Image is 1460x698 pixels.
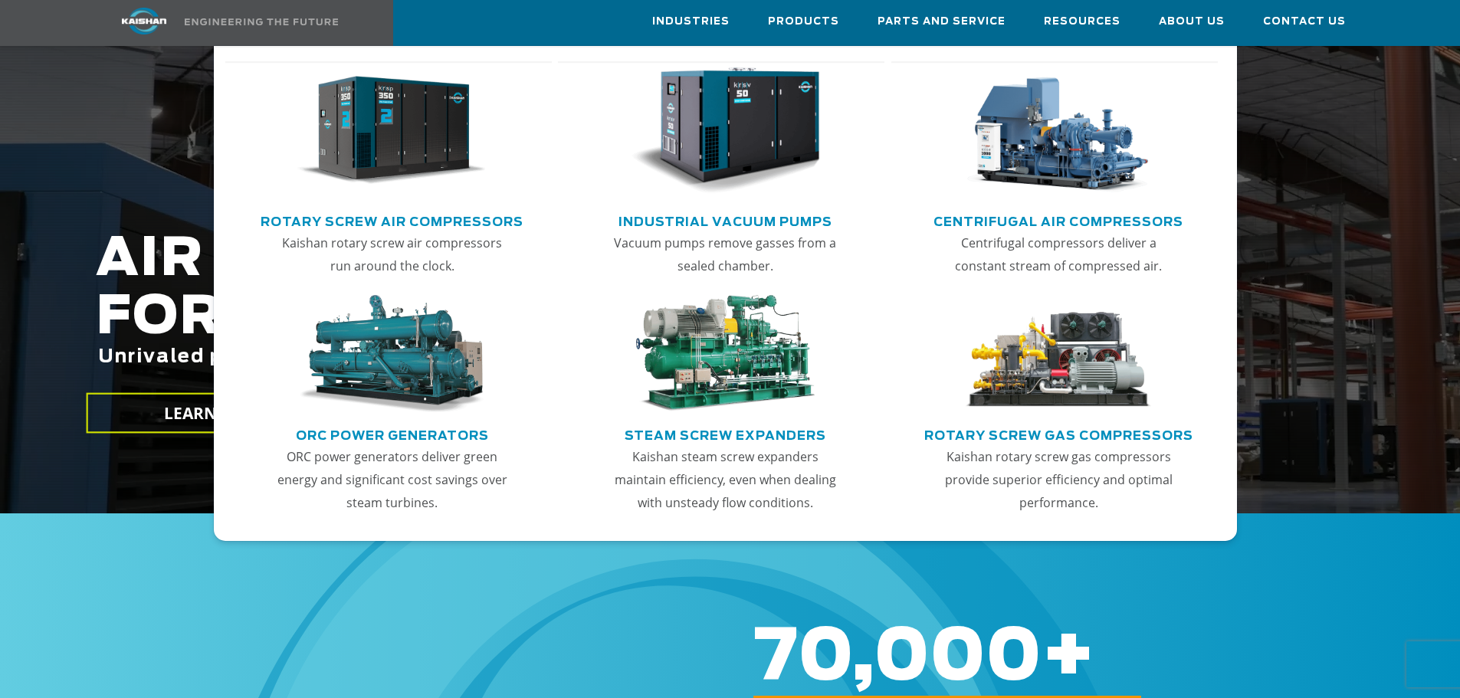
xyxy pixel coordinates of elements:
[625,422,826,445] a: Steam Screw Expanders
[754,647,1401,668] h6: +
[297,295,486,413] img: thumb-ORC-Power-Generators
[631,67,819,195] img: thumb-Industrial-Vacuum-Pumps
[96,231,1150,415] h2: AIR COMPRESSORS FOR THE
[768,1,839,42] a: Products
[605,445,845,514] p: Kaishan steam screw expanders maintain efficiency, even when dealing with unsteady flow conditions.
[939,445,1178,514] p: Kaishan rotary screw gas compressors provide superior efficiency and optimal performance.
[273,231,512,277] p: Kaishan rotary screw air compressors run around the clock.
[1044,1,1120,42] a: Resources
[1263,13,1346,31] span: Contact Us
[297,67,486,195] img: thumb-Rotary-Screw-Air-Compressors
[964,67,1153,195] img: thumb-Centrifugal-Air-Compressors
[296,422,489,445] a: ORC Power Generators
[631,295,819,413] img: thumb-Steam-Screw-Expanders
[939,231,1178,277] p: Centrifugal compressors deliver a constant stream of compressed air.
[87,8,202,34] img: kaishan logo
[924,422,1193,445] a: Rotary Screw Gas Compressors
[1159,1,1225,42] a: About Us
[86,393,346,434] a: LEARN MORE
[652,13,730,31] span: Industries
[605,231,845,277] p: Vacuum pumps remove gasses from a sealed chamber.
[98,348,754,366] span: Unrivaled performance with up to 35% energy cost savings.
[618,208,832,231] a: Industrial Vacuum Pumps
[933,208,1183,231] a: Centrifugal Air Compressors
[768,13,839,31] span: Products
[652,1,730,42] a: Industries
[261,208,523,231] a: Rotary Screw Air Compressors
[163,402,269,424] span: LEARN MORE
[754,623,1042,693] span: 70,000
[878,13,1006,31] span: Parts and Service
[1263,1,1346,42] a: Contact Us
[185,18,338,25] img: Engineering the future
[1159,13,1225,31] span: About Us
[273,445,512,514] p: ORC power generators deliver green energy and significant cost savings over steam turbines.
[1044,13,1120,31] span: Resources
[878,1,1006,42] a: Parts and Service
[964,295,1153,413] img: thumb-Rotary-Screw-Gas-Compressors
